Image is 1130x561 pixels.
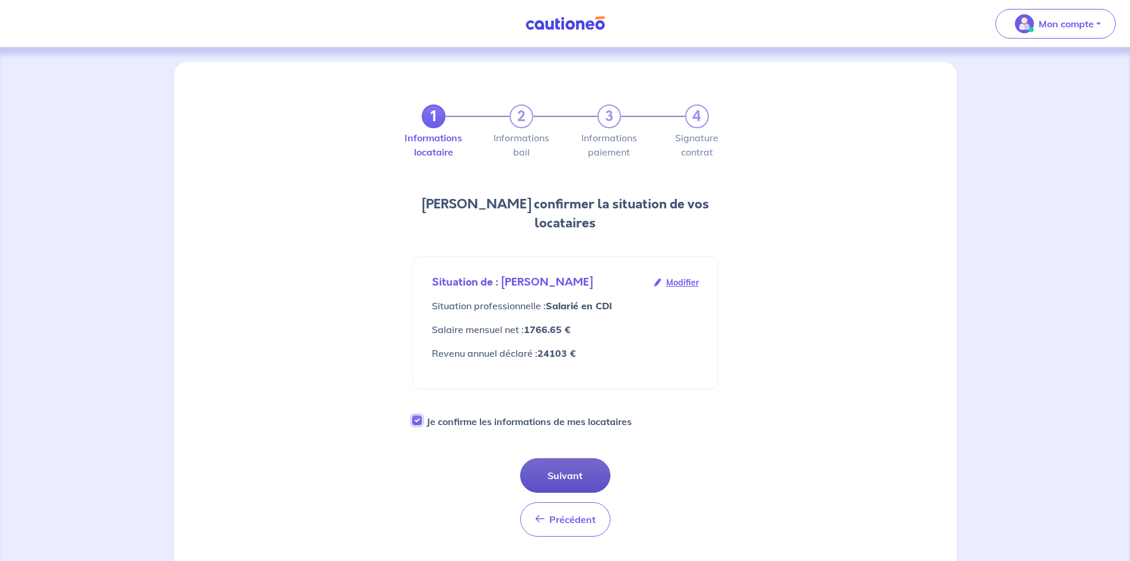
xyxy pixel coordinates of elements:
[426,413,632,430] label: Je confirme les informations de mes locataires
[995,9,1116,39] button: illu_account_valid_menu.svgMon compte
[422,104,445,128] a: 1
[432,346,699,360] p: Revenu annuel déclaré :
[432,346,699,360] div: referenceTaxIncome
[520,458,610,493] button: Suivant
[654,276,699,289] a: Modifier
[537,347,576,359] strong: 24103 €
[412,195,718,233] h2: [PERSON_NAME] confirmer la situation de vos locataires
[510,133,533,157] label: Informations bail
[597,133,621,157] label: Informations paiement
[524,324,571,335] strong: 1766.65 €
[432,322,699,337] p: Salaire mensuel net :
[432,322,699,337] div: netSalaryMonthlyIncome
[422,133,445,157] label: Informations locataire
[1015,14,1034,33] img: illu_account_valid_menu.svg
[1039,17,1094,31] p: Mon compte
[549,514,596,525] span: Précédent
[432,276,699,289] div: Situation de : [PERSON_NAME]
[520,502,610,537] button: Précédent
[546,300,612,312] strong: Salarié en CDI
[685,133,709,157] label: Signature contrat
[521,16,610,31] img: Cautioneo
[432,299,699,313] p: Situation professionnelle :
[666,276,699,289] span: Modifier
